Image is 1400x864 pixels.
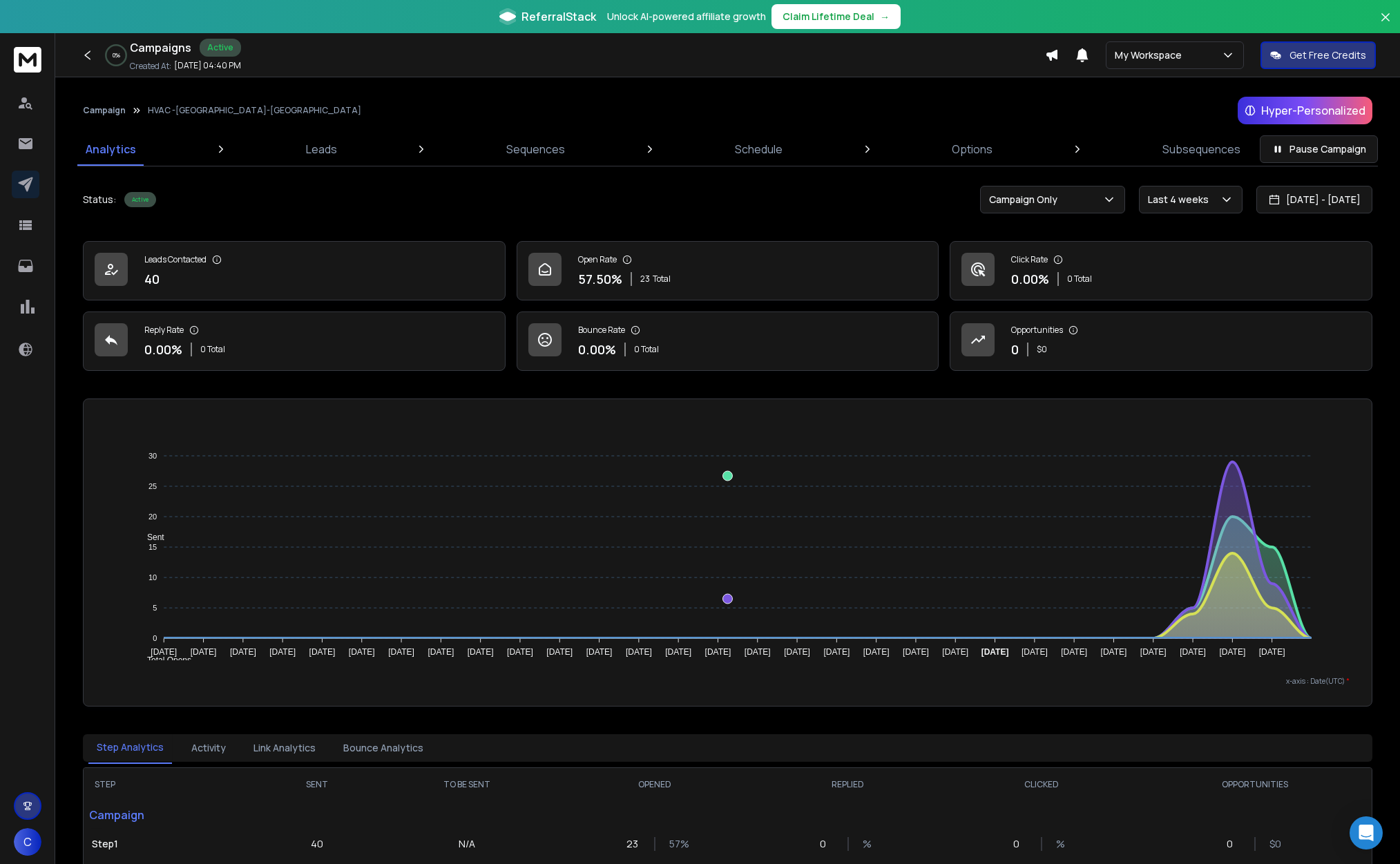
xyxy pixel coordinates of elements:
button: Campaign [83,105,126,116]
p: 0 [1013,837,1027,851]
tspan: 0 [153,634,157,642]
tspan: [DATE] [1180,647,1206,657]
p: Options [952,141,993,157]
p: 0 Total [200,344,225,355]
p: Schedule [735,141,783,157]
span: Total Opens [137,655,191,665]
tspan: [DATE] [745,647,771,657]
a: Leads [298,133,345,166]
p: 57.50 % [578,269,622,289]
p: Reply Rate [144,325,184,336]
p: 0.00 % [578,340,616,359]
p: 0 [1011,340,1019,359]
a: Subsequences [1154,133,1249,166]
p: Status: [83,193,116,207]
tspan: [DATE] [191,647,217,657]
tspan: [DATE] [903,647,929,657]
th: REPLIED [751,768,945,801]
tspan: [DATE] [705,647,731,657]
tspan: 25 [148,482,157,490]
p: 0 [1227,837,1240,851]
th: STEP [84,768,259,801]
button: [DATE] - [DATE] [1256,186,1372,213]
a: Bounce Rate0.00%0 Total [517,311,939,371]
div: Hyper-Personalized [1238,97,1372,124]
th: CLICKED [945,768,1138,801]
span: ReferralStack [521,8,596,25]
p: Campaign [84,801,259,829]
tspan: 30 [148,452,157,460]
a: Click Rate0.00%0 Total [950,241,1372,300]
button: Activity [183,733,234,763]
tspan: [DATE] [863,647,890,657]
p: HVAC -[GEOGRAPHIC_DATA]-[GEOGRAPHIC_DATA] [148,105,361,116]
p: % [863,837,876,851]
tspan: [DATE] [942,647,968,657]
p: Open Rate [578,254,617,265]
p: Step 1 [92,837,251,851]
p: Campaign Only [989,193,1063,207]
tspan: [DATE] [507,647,533,657]
p: 23 [626,837,640,851]
button: Link Analytics [245,733,324,763]
p: Click Rate [1011,254,1048,265]
p: Last 4 weeks [1148,193,1214,207]
p: 0.00 % [1011,269,1049,289]
a: Analytics [77,133,144,166]
tspan: 10 [148,573,157,582]
a: Schedule [727,133,791,166]
p: Analytics [86,141,136,157]
button: Claim Lifetime Deal→ [771,4,901,29]
p: [DATE] 04:40 PM [174,60,241,71]
p: 40 [144,269,160,289]
p: 0 % [113,51,120,59]
a: Opportunities0$0 [950,311,1372,371]
tspan: 15 [148,543,157,551]
p: Subsequences [1162,141,1240,157]
tspan: [DATE] [269,647,296,657]
button: Get Free Credits [1260,41,1376,69]
p: My Workspace [1115,48,1187,62]
h1: Campaigns [130,39,191,56]
th: SENT [259,768,376,801]
a: Options [943,133,1001,166]
span: → [880,10,890,23]
p: Unlock AI-powered affiliate growth [607,10,766,23]
a: Sequences [498,133,573,166]
tspan: [DATE] [349,647,375,657]
a: Reply Rate0.00%0 Total [83,311,506,371]
a: Open Rate57.50%23Total [517,241,939,300]
tspan: [DATE] [1219,647,1245,657]
p: Leads [306,141,337,157]
p: 0 [820,837,834,851]
tspan: [DATE] [1259,647,1285,657]
p: Bounce Rate [578,325,625,336]
button: Step Analytics [88,732,172,764]
th: OPENED [558,768,751,801]
th: TO BE SENT [376,768,558,801]
tspan: [DATE] [981,647,1009,657]
button: C [14,828,41,856]
tspan: [DATE] [388,647,414,657]
button: Pause Campaign [1260,135,1378,163]
tspan: [DATE] [784,647,810,657]
p: N/A [459,837,475,851]
button: Bounce Analytics [335,733,432,763]
tspan: [DATE] [1061,647,1087,657]
tspan: [DATE] [626,647,652,657]
div: Active [124,192,156,207]
tspan: [DATE] [586,647,613,657]
div: Active [200,39,241,57]
p: 0 Total [634,344,659,355]
p: Created At: [130,61,171,72]
tspan: [DATE] [230,647,256,657]
span: 23 [640,273,650,285]
tspan: [DATE] [546,647,573,657]
p: Opportunities [1011,325,1063,336]
tspan: 20 [148,512,157,521]
p: 0 Total [1067,273,1092,285]
tspan: [DATE] [1101,647,1127,657]
tspan: [DATE] [151,647,177,657]
button: Close banner [1377,8,1394,41]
